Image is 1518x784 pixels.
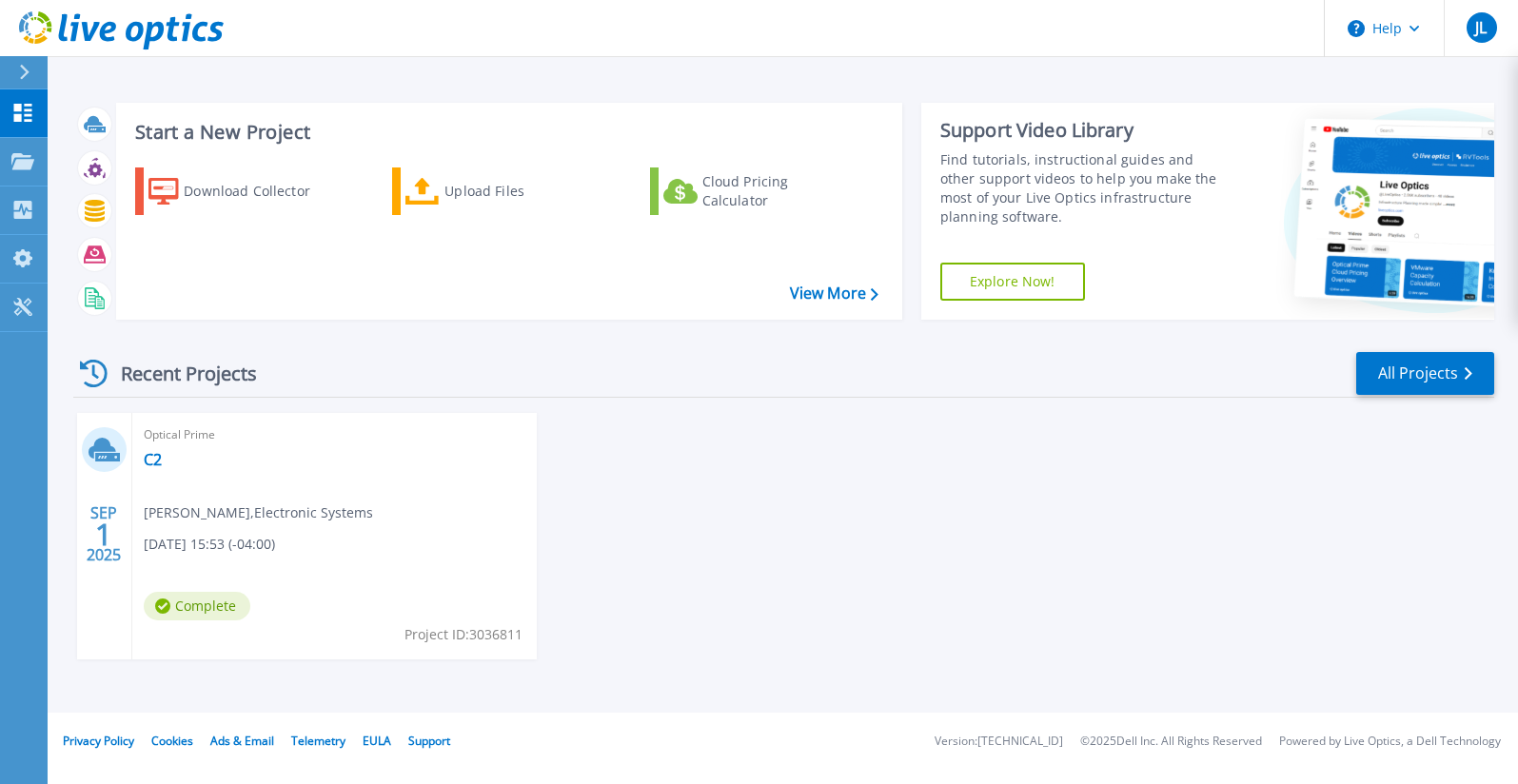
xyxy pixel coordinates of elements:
[95,526,112,542] span: 1
[135,167,347,215] a: Download Collector
[144,502,373,523] span: [PERSON_NAME] , Electronic Systems
[291,733,345,749] a: Telemetry
[1356,352,1494,395] a: All Projects
[404,624,522,645] span: Project ID: 3036811
[184,172,336,210] div: Download Collector
[151,733,193,749] a: Cookies
[144,424,525,445] span: Optical Prime
[135,122,877,143] h3: Start a New Project
[144,450,162,469] a: C2
[702,172,855,210] div: Cloud Pricing Calculator
[408,733,450,749] a: Support
[940,150,1229,226] div: Find tutorials, instructional guides and other support videos to help you make the most of your L...
[363,733,391,749] a: EULA
[73,350,283,397] div: Recent Projects
[210,733,274,749] a: Ads & Email
[1279,735,1501,748] li: Powered by Live Optics, a Dell Technology
[935,735,1063,748] li: Version: [TECHNICAL_ID]
[940,263,1085,301] a: Explore Now!
[1080,735,1262,748] li: © 2025 Dell Inc. All Rights Reserved
[444,172,597,210] div: Upload Files
[144,534,275,555] span: [DATE] 15:53 (-04:00)
[1475,20,1487,35] span: JL
[940,118,1229,143] div: Support Video Library
[86,500,122,569] div: SEP 2025
[63,733,134,749] a: Privacy Policy
[392,167,604,215] a: Upload Files
[650,167,862,215] a: Cloud Pricing Calculator
[144,592,250,620] span: Complete
[790,284,878,303] a: View More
